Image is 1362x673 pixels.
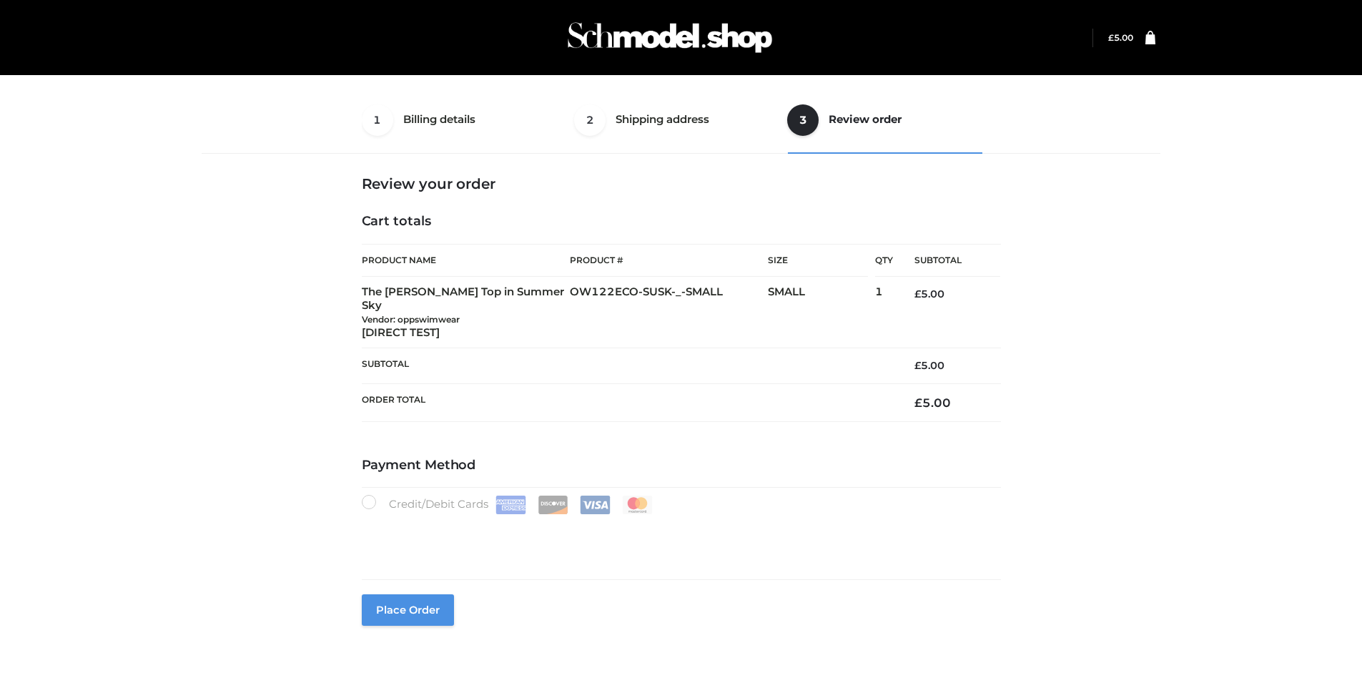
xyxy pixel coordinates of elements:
label: Credit/Debit Cards [362,495,654,514]
span: £ [914,288,921,300]
th: Order Total [362,383,894,421]
span: £ [914,396,922,410]
img: Amex [495,496,526,514]
td: 1 [875,277,893,348]
bdi: 5.00 [914,359,944,372]
th: Product Name [362,244,571,277]
a: £5.00 [1108,32,1133,43]
h4: Cart totals [362,214,1001,230]
bdi: 5.00 [914,396,951,410]
td: The [PERSON_NAME] Top in Summer Sky [DIRECT TEST] [362,277,571,348]
th: Qty [875,244,893,277]
span: £ [1108,32,1114,43]
bdi: 5.00 [1108,32,1133,43]
img: Schmodel Admin 964 [563,9,777,66]
bdi: 5.00 [914,288,944,300]
iframe: Secure payment input frame [359,511,998,564]
span: £ [914,359,921,372]
img: Discover [538,496,568,514]
button: Place order [362,594,454,626]
small: Vendor: oppswimwear [362,314,460,325]
h4: Payment Method [362,458,1001,473]
td: SMALL [768,277,875,348]
th: Product # [570,244,768,277]
th: Subtotal [362,348,894,383]
h3: Review your order [362,175,1001,192]
th: Size [768,245,868,277]
img: Mastercard [622,496,653,514]
td: OW122ECO-SUSK-_-SMALL [570,277,768,348]
img: Visa [580,496,611,514]
th: Subtotal [893,245,1000,277]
